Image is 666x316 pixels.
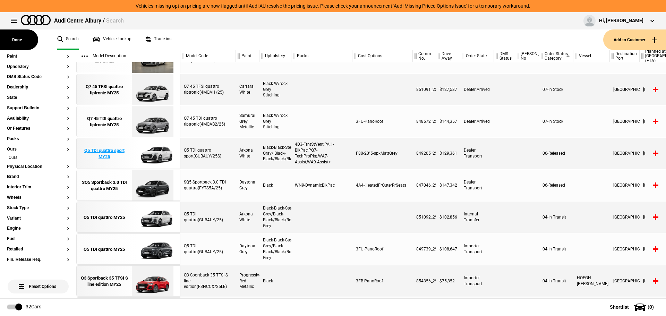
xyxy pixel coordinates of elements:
li: Ours [7,155,69,162]
div: Q5 TDI quattro sport MY25 [80,147,128,160]
div: [GEOGRAPHIC_DATA] [610,74,640,105]
div: 07-In Stock [539,106,573,137]
div: Q7 45 TDI quattro tiptronic MY25 [80,116,128,128]
a: SQ5 Sportback 3.0 TDI quattro MY25 [80,170,128,201]
div: Order Status Category [539,50,573,62]
div: Q7 45 TFSI quattro tiptronic MY25 [80,84,128,96]
div: Q3 Sportback 35 TFSI S line edition MY25 [80,275,128,288]
div: 3FB-PanoRoof [352,265,413,297]
button: Availability [7,116,69,121]
div: Black-Black-Steel Gray/ Black-Black/Black/Black [259,138,291,169]
a: Q5 TDI quattro sport MY25 [80,138,128,169]
section: State [7,95,69,106]
section: Physical Location [7,164,69,175]
div: Importer Transport [460,265,494,297]
button: Physical Location [7,164,69,169]
section: Variant [7,216,69,227]
button: Variant [7,216,69,221]
div: Comm. No. [413,50,436,62]
div: 848572_25 [413,106,436,137]
button: State [7,95,69,100]
img: Audi_FYTS5A_25_EI_6Y6Y_WN9_4A4_1KK_1LI_59Q_(Nadin:_1KK_1LI_4A4_59Q_C52_WN9)_ext.png [128,170,177,201]
span: Shortlist [610,305,629,309]
div: Q3 Sportback 35 TFSI S line edition(F3NCCX/25LE) [180,265,236,297]
div: 07-In Stock [539,74,573,105]
div: Model Description [76,50,180,62]
img: Audi_GUBAUY_25_FW_6Y6Y_3FU_(Nadin:_3FU_C56)_ext.png [128,234,177,265]
div: 851092_25 [413,202,436,233]
div: Progressive Red Metallic [236,265,259,297]
div: Cost Options [352,50,412,62]
a: Q3 Sportback 35 TFSI S line edition MY25 [80,266,128,297]
button: Engine [7,226,69,231]
div: F80-20"5-spkMattGrey [352,138,413,169]
div: Q7 45 TFSI quattro tiptronic(4MQAI1/25) [180,74,236,105]
section: Stock Type [7,206,69,216]
div: [GEOGRAPHIC_DATA] [610,265,640,297]
div: Q5 TDI quattro(GUBAUY/25) [180,233,236,265]
img: Audi_4MQAI1_25_MP_0Q0Q__(Nadin:_C95)_ext.png [128,74,177,105]
section: Paint [7,54,69,65]
section: Brand [7,174,69,185]
div: Dealer Arrived [460,74,494,105]
div: [GEOGRAPHIC_DATA] [610,106,640,137]
div: Vessel [573,50,609,62]
div: [PERSON_NAME] No [515,50,539,62]
button: Or Features [7,126,69,131]
button: Upholstery [7,65,69,69]
span: ( 0 ) [648,305,654,309]
div: WN9-DynamicBlkPac [291,170,352,201]
button: Shortlist(0) [599,298,666,316]
div: HOEGH [PERSON_NAME] [573,265,610,297]
img: Audi_F3NCCX_25LE_FZ_B1B1_3FB_6FJ_V72_WN8_X8C_(Nadin:_3FB_6FJ_C62_V72_WN8)_ext.png [128,266,177,297]
div: Arkona White [236,138,259,169]
div: 04-In Transit [539,202,573,233]
button: Add to Customer [603,29,666,50]
div: Q5 TDI quattro MY25 [84,246,125,253]
button: Retailed [7,247,69,252]
div: Black-Black-Steel Grey/Black-Black/Black/Rock Grey [259,233,291,265]
div: 4D3-FrntStVent,PAH-BlkPac,PQ7-TechProPkg,WA7-Assist,WA9-Assist+ [291,138,352,169]
div: Order State [460,50,494,62]
section: DMS Status Code [7,75,69,85]
section: Wheels [7,195,69,206]
button: Interior Trim [7,185,69,190]
div: [GEOGRAPHIC_DATA] [610,233,640,265]
div: 4A4-HeatedFrOuterRrSeats [352,170,413,201]
div: 06-Released [539,138,573,169]
button: Fuel [7,237,69,241]
div: Packs [291,50,352,62]
section: Retailed [7,247,69,257]
div: Drive Away [436,50,460,62]
div: $108,647 [436,233,460,265]
button: Packs [7,137,69,142]
div: 04-In Transit [539,233,573,265]
div: 847046_25 [413,170,436,201]
div: $102,856 [436,202,460,233]
div: Dealer Transport [460,170,494,201]
section: Availability [7,116,69,127]
span: Preset Options [20,275,56,289]
section: Interior Trim [7,185,69,195]
div: Samurai Grey Metallic [236,106,259,137]
a: Q7 45 TDI quattro tiptronic MY25 [80,106,128,137]
span: Search [106,17,124,24]
div: Hi, [PERSON_NAME] [599,17,643,24]
button: Support Bulletin [7,106,69,111]
div: 851091_25 [413,74,436,105]
button: Brand [7,174,69,179]
div: 849205_25 [413,138,436,169]
section: Or Features [7,126,69,137]
div: Q5 TDI quattro sport(GUBAUY/25S) [180,138,236,169]
button: Fin. Release Req. [7,257,69,262]
section: Dealership [7,85,69,95]
div: [GEOGRAPHIC_DATA] [610,202,640,233]
button: Wheels [7,195,69,200]
section: Packs [7,137,69,147]
div: SQ5 Sportback 3.0 TDI quattro MY25 [80,179,128,192]
div: 854356_25 [413,265,436,297]
div: $75,852 [436,265,460,297]
div: [GEOGRAPHIC_DATA] [610,170,640,201]
section: Support Bulletin [7,106,69,116]
div: Black W/rock Grey Stitching [259,106,291,137]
